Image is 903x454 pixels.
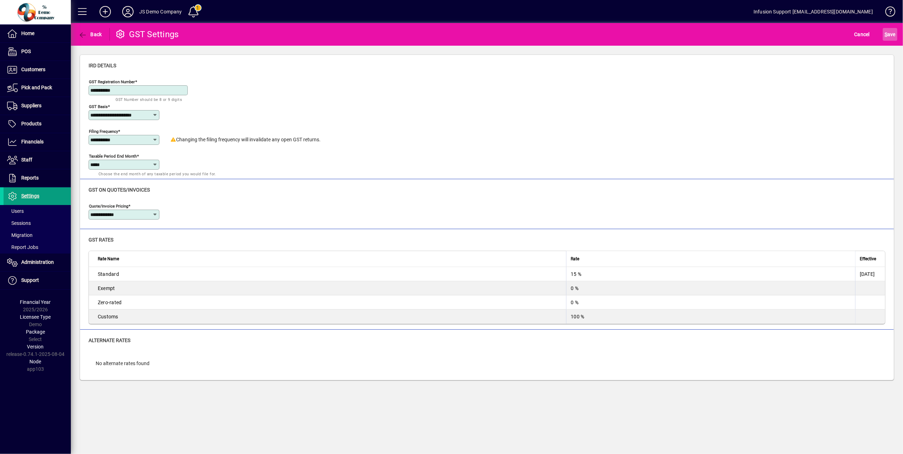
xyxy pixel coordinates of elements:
[89,63,116,68] span: IRD details
[98,285,562,292] div: Exempt
[4,61,71,79] a: Customers
[78,32,102,37] span: Back
[4,217,71,229] a: Sessions
[571,299,851,306] div: 0 %
[21,85,52,90] span: Pick and Pack
[89,237,113,243] span: GST rates
[880,1,894,24] a: Knowledge Base
[4,241,71,253] a: Report Jobs
[77,28,104,41] button: Back
[4,115,71,133] a: Products
[860,271,875,277] span: [DATE]
[4,133,71,151] a: Financials
[71,28,110,41] app-page-header-button: Back
[4,169,71,187] a: Reports
[20,314,51,320] span: Licensee Type
[754,6,873,17] div: Infusion Support [EMAIL_ADDRESS][DOMAIN_NAME]
[117,5,139,18] button: Profile
[854,29,870,40] span: Cancel
[571,271,851,278] div: 15 %
[21,67,45,72] span: Customers
[7,220,31,226] span: Sessions
[170,136,321,143] div: Changing the filing frequency will invalidate any open GST returns.
[21,157,32,163] span: Staff
[89,129,118,134] mat-label: Filing frequency
[21,49,31,54] span: POS
[4,43,71,61] a: POS
[4,229,71,241] a: Migration
[89,353,885,374] div: No alternate rates found
[571,313,851,320] div: 100 %
[21,103,41,108] span: Suppliers
[89,79,135,84] mat-label: GST Registration Number
[4,205,71,217] a: Users
[20,299,51,305] span: Financial Year
[139,6,182,17] div: JS Demo Company
[115,95,182,103] mat-hint: GST Number should be 8 or 9 digits
[98,299,562,306] div: Zero-rated
[7,232,33,238] span: Migration
[885,32,887,37] span: S
[4,97,71,115] a: Suppliers
[98,170,216,178] mat-hint: Choose the end month of any taxable period you would file for.
[98,313,562,320] div: Customs
[571,285,851,292] div: 0 %
[89,187,150,193] span: GST on quotes/invoices
[21,259,54,265] span: Administration
[21,30,34,36] span: Home
[21,121,41,126] span: Products
[98,255,119,263] span: Rate Name
[4,254,71,271] a: Administration
[571,255,579,263] span: Rate
[7,244,38,250] span: Report Jobs
[21,277,39,283] span: Support
[853,28,872,41] button: Cancel
[885,29,896,40] span: ave
[7,208,24,214] span: Users
[4,272,71,289] a: Support
[26,329,45,335] span: Package
[89,204,128,209] mat-label: Quote/Invoice pricing
[21,193,39,199] span: Settings
[860,255,876,263] span: Effective
[883,28,897,41] button: Save
[21,139,44,144] span: Financials
[4,151,71,169] a: Staff
[30,359,41,364] span: Node
[27,344,44,350] span: Version
[4,25,71,42] a: Home
[4,79,71,97] a: Pick and Pack
[89,154,137,159] mat-label: Taxable period end month
[98,271,562,278] div: Standard
[94,5,117,18] button: Add
[89,104,108,109] mat-label: GST Basis
[21,175,39,181] span: Reports
[115,29,179,40] div: GST Settings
